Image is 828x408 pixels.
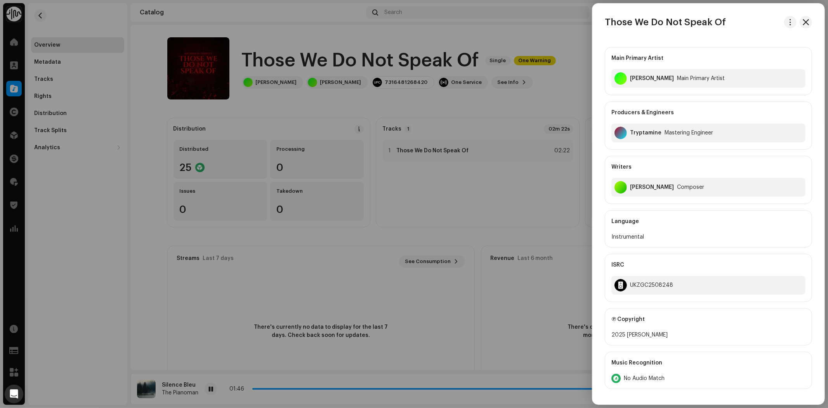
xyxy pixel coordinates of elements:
[611,47,805,69] div: Main Primary Artist
[630,282,673,288] div: UKZGC2508248
[665,130,713,136] div: Mastering Engineer
[611,232,805,242] div: Instrumental
[611,309,805,330] div: Ⓟ Copyright
[611,254,805,276] div: ISRC
[630,75,674,82] div: Michael D. Tidwell
[624,375,665,382] span: No Audio Match
[611,102,805,124] div: Producers & Engineers
[677,75,725,82] div: Main Primary Artist
[611,352,805,374] div: Music Recognition
[677,184,704,190] div: Composer
[630,130,661,136] div: Tryptamine
[611,211,805,232] div: Language
[611,156,805,178] div: Writers
[611,330,805,340] div: 2025 [PERSON_NAME]
[630,184,674,190] div: Michael Tidwell
[5,385,23,403] div: Open Intercom Messenger
[605,16,726,28] h3: Those We Do Not Speak Of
